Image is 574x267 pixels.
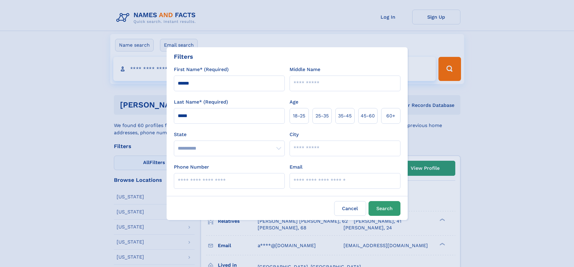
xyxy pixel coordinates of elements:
label: Phone Number [174,163,209,171]
label: Middle Name [290,66,320,73]
span: 25‑35 [315,112,329,120]
label: Last Name* (Required) [174,98,228,106]
div: Filters [174,52,193,61]
label: State [174,131,285,138]
span: 60+ [386,112,395,120]
span: 45‑60 [361,112,375,120]
button: Search [369,201,400,216]
label: Cancel [334,201,366,216]
label: Email [290,163,303,171]
span: 18‑25 [293,112,305,120]
label: City [290,131,299,138]
label: First Name* (Required) [174,66,229,73]
span: 35‑45 [338,112,352,120]
label: Age [290,98,298,106]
